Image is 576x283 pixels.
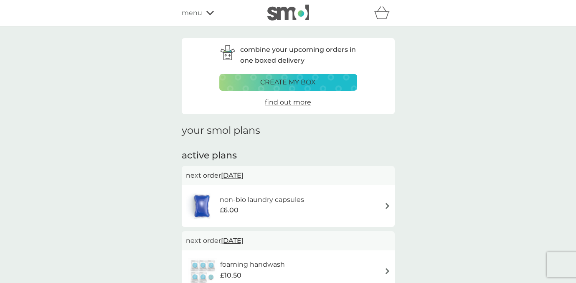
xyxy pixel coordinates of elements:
[182,8,202,18] span: menu
[220,205,239,216] span: £6.00
[186,170,391,181] p: next order
[374,5,395,21] div: basket
[265,97,311,108] a: find out more
[384,203,391,209] img: arrow right
[221,167,244,184] span: [DATE]
[221,232,244,249] span: [DATE]
[384,268,391,274] img: arrow right
[267,5,309,20] img: smol
[186,191,218,221] img: non-bio laundry capsules
[182,149,395,162] h2: active plans
[186,235,391,246] p: next order
[219,74,357,91] button: create my box
[182,125,395,137] h1: your smol plans
[260,77,316,88] p: create my box
[220,259,285,270] h6: foaming handwash
[265,98,311,106] span: find out more
[240,44,357,66] p: combine your upcoming orders in one boxed delivery
[220,270,241,281] span: £10.50
[220,194,304,205] h6: non-bio laundry capsules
